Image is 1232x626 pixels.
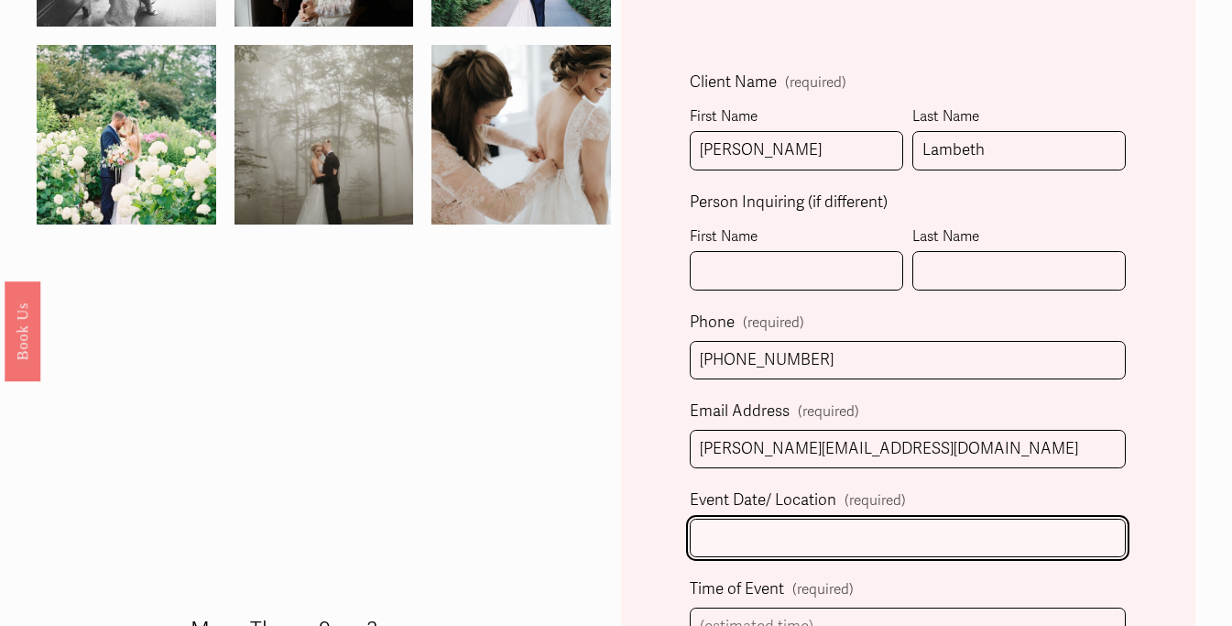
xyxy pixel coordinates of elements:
[37,16,216,254] img: 14305484_1259623107382072_1992716122685880553_o.jpg
[798,400,859,425] span: (required)
[690,398,790,426] span: Email Address
[690,576,784,604] span: Time of Event
[690,309,735,337] span: Phone
[690,104,903,132] div: First Name
[912,104,1126,132] div: Last Name
[845,489,906,514] span: (required)
[785,76,846,90] span: (required)
[690,487,836,515] span: Event Date/ Location
[5,280,40,380] a: Book Us
[690,69,777,97] span: Client Name
[912,225,1126,252] div: Last Name
[387,45,656,225] img: ASW-178.jpg
[690,225,903,252] div: First Name
[690,189,888,217] span: Person Inquiring (if different)
[190,45,459,225] img: a&b-249.jpg
[743,316,804,330] span: (required)
[792,577,854,603] span: (required)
